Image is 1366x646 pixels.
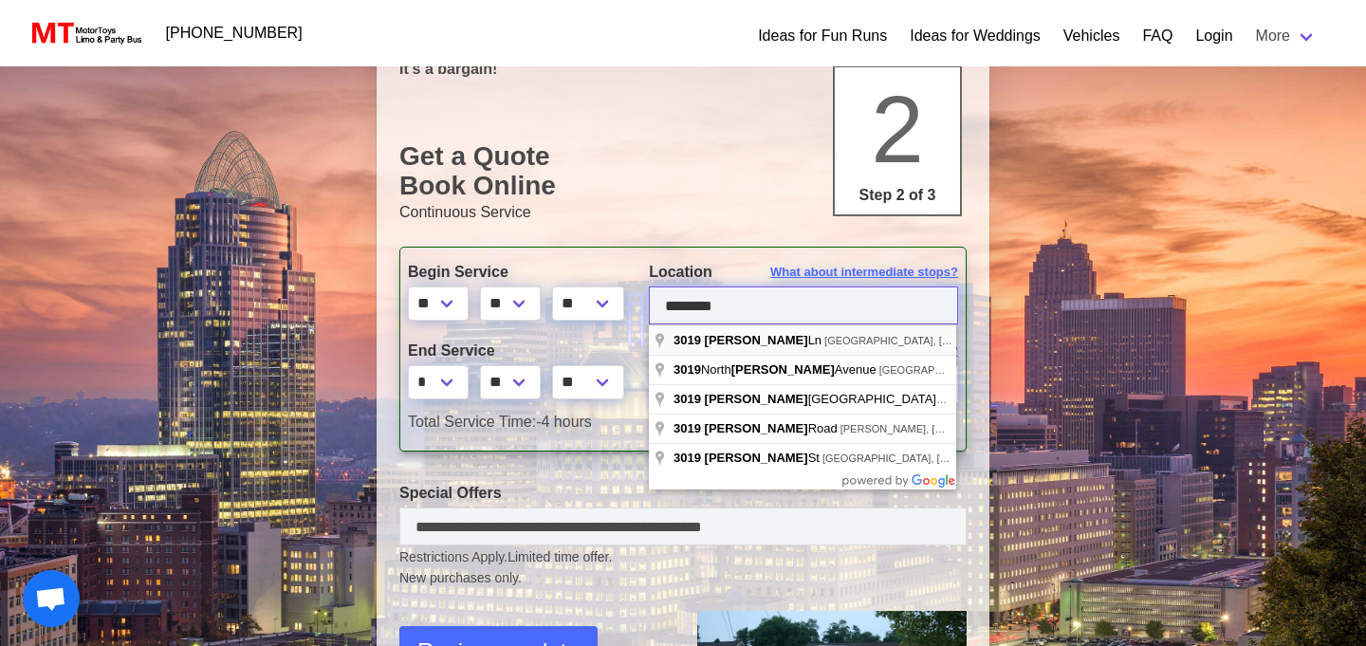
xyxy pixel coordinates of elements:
[674,362,701,377] span: 3019
[840,423,1155,434] span: [PERSON_NAME], [GEOGRAPHIC_DATA], [GEOGRAPHIC_DATA]
[1245,17,1328,55] a: More
[674,362,879,377] span: North Avenue
[705,451,808,465] span: [PERSON_NAME]
[705,421,808,435] span: [PERSON_NAME]
[399,141,967,201] h1: Get a Quote Book Online
[824,335,1162,346] span: [GEOGRAPHIC_DATA], [GEOGRAPHIC_DATA], [GEOGRAPHIC_DATA]
[879,364,1217,376] span: [GEOGRAPHIC_DATA], [GEOGRAPHIC_DATA], [GEOGRAPHIC_DATA]
[674,451,822,465] span: St
[674,451,701,465] span: 3019
[674,421,840,435] span: Road
[705,392,808,406] span: [PERSON_NAME]
[408,261,620,284] label: Begin Service
[871,76,924,182] span: 2
[508,547,612,567] span: Limited time offer.
[910,25,1041,47] a: Ideas for Weddings
[399,60,967,78] p: It's a bargain!
[649,264,712,280] span: Location
[1142,25,1172,47] a: FAQ
[731,362,835,377] span: [PERSON_NAME]
[758,25,887,47] a: Ideas for Fun Runs
[23,570,80,627] div: Open chat
[674,333,824,347] span: Ln
[408,414,536,430] span: Total Service Time:
[705,333,808,347] span: [PERSON_NAME]
[674,392,701,406] span: 3019
[155,14,314,52] a: [PHONE_NUMBER]
[408,340,620,362] label: End Service
[399,201,967,224] p: Continuous Service
[770,263,958,282] span: What about intermediate stops?
[674,392,939,406] span: [GEOGRAPHIC_DATA]
[1063,25,1120,47] a: Vehicles
[770,341,958,360] span: What about intermediate stops?
[822,452,1160,464] span: [GEOGRAPHIC_DATA], [GEOGRAPHIC_DATA], [GEOGRAPHIC_DATA]
[674,333,701,347] span: 3019
[1195,25,1232,47] a: Login
[394,411,972,434] div: -4 hours
[399,482,967,505] label: Special Offers
[27,20,143,46] img: MotorToys Logo
[399,549,967,588] small: Restrictions Apply.
[674,421,701,435] span: 3019
[842,184,952,207] p: Step 2 of 3
[399,568,967,588] span: New purchases only.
